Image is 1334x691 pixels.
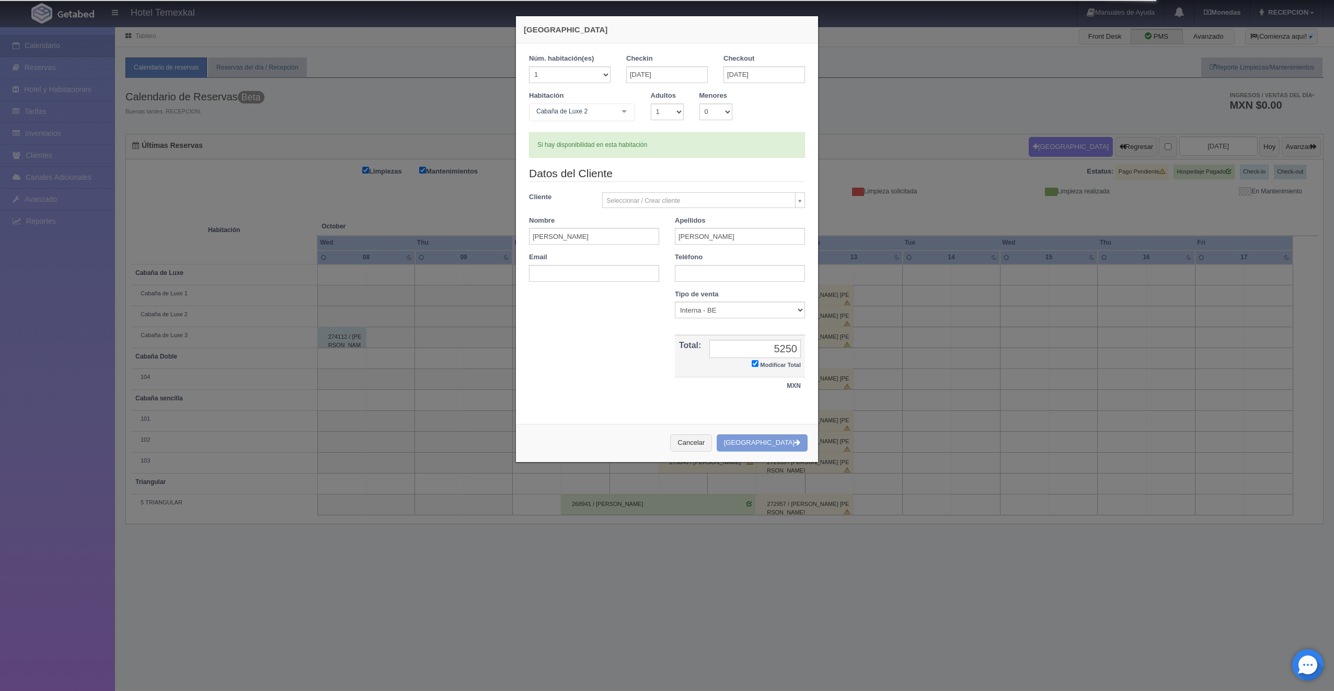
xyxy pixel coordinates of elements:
[521,192,594,202] label: Cliente
[529,252,547,262] label: Email
[607,193,791,209] span: Seleccionar / Crear cliente
[626,54,653,64] label: Checkin
[529,54,594,64] label: Núm. habitación(es)
[534,106,614,117] span: Cabaña de Luxe 2
[675,290,719,300] label: Tipo de venta
[752,360,758,367] input: Modificar Total
[675,216,706,226] label: Apellidos
[787,382,801,389] strong: MXN
[675,252,703,262] label: Teléfono
[529,132,805,158] div: Si hay disponibilidad en esta habitación
[529,216,555,226] label: Nombre
[760,362,801,368] small: Modificar Total
[529,91,563,101] label: Habitación
[626,66,708,83] input: DD-MM-AAAA
[670,434,712,452] button: Cancelar
[699,91,727,101] label: Menores
[723,54,754,64] label: Checkout
[723,66,805,83] input: DD-MM-AAAA
[529,166,805,182] legend: Datos del Cliente
[651,91,676,101] label: Adultos
[675,335,705,377] th: Total:
[524,24,810,35] h4: [GEOGRAPHIC_DATA]
[602,192,806,208] a: Seleccionar / Crear cliente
